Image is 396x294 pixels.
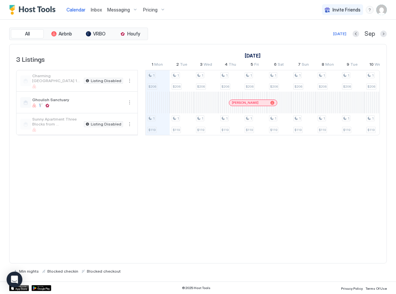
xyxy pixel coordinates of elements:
[113,29,146,38] button: Houfy
[173,128,180,132] span: $119
[153,116,155,121] span: 1
[320,60,335,70] a: September 8, 2025
[107,7,130,13] span: Messaging
[246,128,253,132] span: $119
[47,269,78,274] span: Blocked checkin
[202,73,203,78] span: 1
[79,29,112,38] button: VRBO
[353,31,359,37] button: Previous month
[221,128,229,132] span: $119
[325,62,334,69] span: Mon
[250,116,252,121] span: 1
[32,97,123,102] span: Ghoulish Sanctuary
[200,62,203,69] span: 3
[198,60,214,70] a: September 3, 2025
[270,84,278,89] span: $206
[299,73,301,78] span: 1
[126,77,134,85] button: More options
[148,84,156,89] span: $206
[177,73,179,78] span: 1
[175,60,189,70] a: September 2, 2025
[7,272,22,287] div: Open Intercom Messenger
[226,73,228,78] span: 1
[319,84,327,89] span: $206
[251,62,253,69] span: 5
[19,269,39,274] span: Min nights
[232,101,259,105] span: [PERSON_NAME]
[254,62,259,69] span: Fri
[341,286,363,290] span: Privacy Policy
[347,62,349,69] span: 9
[372,73,374,78] span: 1
[226,116,228,121] span: 1
[126,99,134,106] div: menu
[364,30,375,38] span: Sep
[126,120,134,128] button: More options
[380,31,387,37] button: Next month
[87,269,121,274] span: Blocked checkout
[332,30,347,38] button: [DATE]
[333,7,360,13] span: Invite Friends
[127,31,140,37] span: Houfy
[126,120,134,128] div: menu
[302,62,309,69] span: Sun
[249,60,260,70] a: September 5, 2025
[298,62,301,69] span: 7
[173,84,181,89] span: $206
[323,73,325,78] span: 1
[223,60,238,70] a: September 4, 2025
[177,116,179,121] span: 1
[32,285,51,291] a: Google Play Store
[176,62,179,69] span: 2
[154,62,163,69] span: Mon
[367,128,375,132] span: $119
[11,29,44,38] button: All
[368,60,385,70] a: September 10, 2025
[319,128,326,132] span: $119
[32,73,81,83] span: Charming [GEOGRAPHIC_DATA] 1-Bedroom
[365,286,387,290] span: Terms Of Use
[275,73,276,78] span: 1
[350,62,358,69] span: Tue
[182,286,210,290] span: © 2025 Host Tools
[341,284,363,291] a: Privacy Policy
[345,60,359,70] a: September 9, 2025
[153,73,155,78] span: 1
[126,77,134,85] div: menu
[66,6,86,13] a: Calendar
[243,51,262,60] a: September 1, 2025
[93,31,106,37] span: VRBO
[343,128,350,132] span: $119
[45,29,78,38] button: Airbnb
[369,62,374,69] span: 10
[367,84,375,89] span: $206
[376,5,387,15] div: User profile
[25,31,30,37] span: All
[9,5,59,15] a: Host Tools Logo
[204,62,212,69] span: Wed
[274,62,277,69] span: 6
[294,128,302,132] span: $119
[9,285,29,291] a: App Store
[250,73,252,78] span: 1
[59,31,72,37] span: Airbnb
[91,6,102,13] a: Inbox
[275,116,276,121] span: 1
[16,54,45,64] span: 3 Listings
[299,116,301,121] span: 1
[278,62,284,69] span: Sat
[229,62,236,69] span: Thu
[180,62,187,69] span: Tue
[91,7,102,12] span: Inbox
[366,6,374,14] div: menu
[322,62,324,69] span: 8
[272,60,285,70] a: September 6, 2025
[246,84,254,89] span: $206
[32,117,81,126] span: Sunny Apartment Three Blocks from [GEOGRAPHIC_DATA]
[152,62,153,69] span: 1
[270,128,277,132] span: $119
[126,99,134,106] button: More options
